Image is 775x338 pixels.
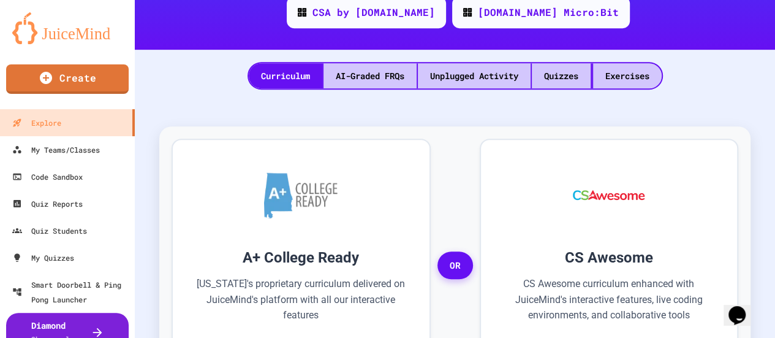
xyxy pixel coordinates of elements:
[12,223,87,238] div: Quiz Students
[12,196,83,211] div: Quiz Reports
[12,115,61,130] div: Explore
[12,169,83,184] div: Code Sandbox
[561,158,657,232] img: CS Awesome
[312,5,435,20] div: CSA by [DOMAIN_NAME]
[249,63,322,88] div: Curriculum
[724,289,763,326] iframe: chat widget
[12,12,123,44] img: logo-orange.svg
[298,8,306,17] img: CODE_logo_RGB.png
[191,247,411,269] h3: A+ College Ready
[437,252,473,280] span: OR
[499,247,719,269] h3: CS Awesome
[323,63,417,88] div: AI-Graded FRQs
[12,142,100,157] div: My Teams/Classes
[478,5,619,20] div: [DOMAIN_NAME] Micro:Bit
[264,172,338,218] img: A+ College Ready
[532,63,591,88] div: Quizzes
[12,277,130,307] div: Smart Doorbell & Ping Pong Launcher
[191,276,411,323] p: [US_STATE]'s proprietary curriculum delivered on JuiceMind's platform with all our interactive fe...
[6,64,129,94] a: Create
[499,276,719,323] p: CS Awesome curriculum enhanced with JuiceMind's interactive features, live coding environments, a...
[418,63,531,88] div: Unplugged Activity
[593,63,662,88] div: Exercises
[12,250,74,265] div: My Quizzes
[463,8,472,17] img: CODE_logo_RGB.png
